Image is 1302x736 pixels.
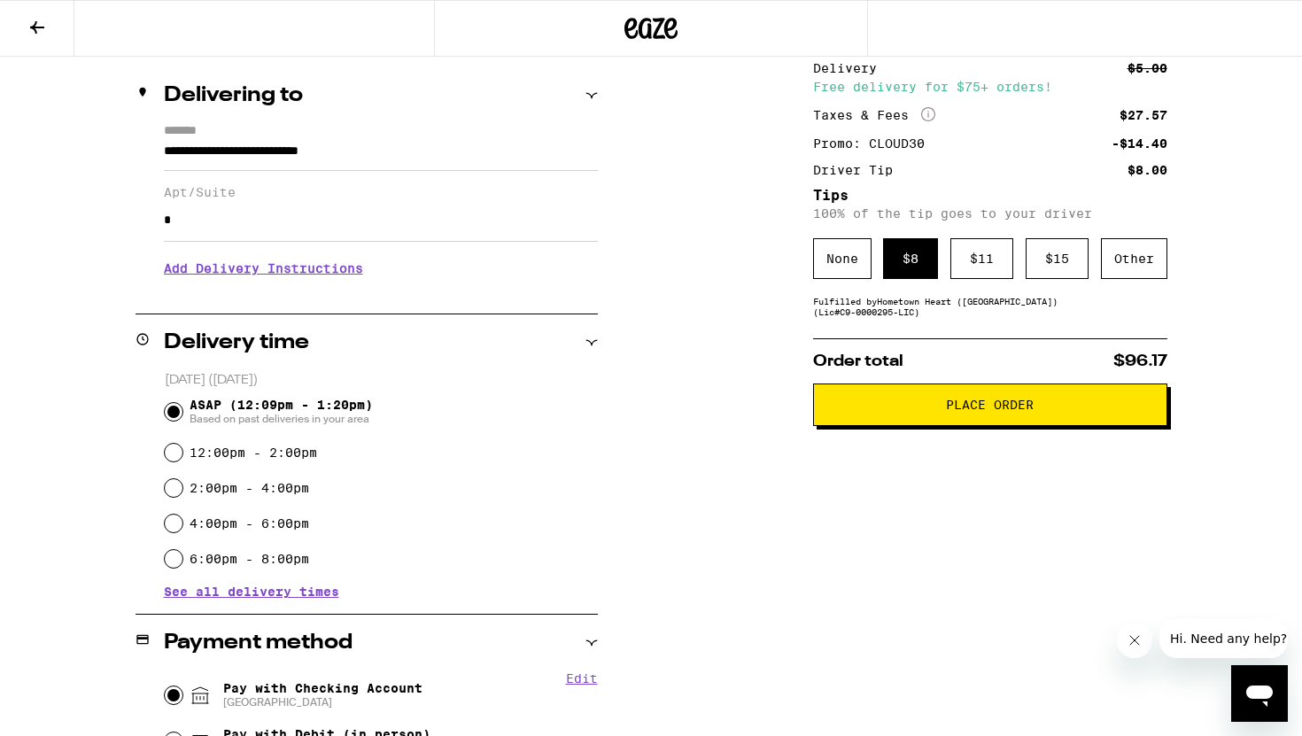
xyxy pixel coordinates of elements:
[164,289,598,303] p: We'll contact you at [PHONE_NUMBER] when we arrive
[223,695,422,709] span: [GEOGRAPHIC_DATA]
[813,353,903,369] span: Order total
[1159,619,1288,658] iframe: Message from company
[813,164,905,176] div: Driver Tip
[223,681,422,709] span: Pay with Checking Account
[1128,62,1167,74] div: $5.00
[190,445,317,460] label: 12:00pm - 2:00pm
[1117,623,1152,658] iframe: Close message
[1120,109,1167,121] div: $27.57
[1112,137,1167,150] div: -$14.40
[813,206,1167,221] p: 100% of the tip goes to your driver
[883,238,938,279] div: $ 8
[165,372,598,389] p: [DATE] ([DATE])
[164,85,303,106] h2: Delivering to
[813,81,1167,93] div: Free delivery for $75+ orders!
[190,398,373,426] span: ASAP (12:09pm - 1:20pm)
[164,585,339,598] button: See all delivery times
[813,107,935,123] div: Taxes & Fees
[190,412,373,426] span: Based on past deliveries in your area
[813,137,937,150] div: Promo: CLOUD30
[813,296,1167,317] div: Fulfilled by Hometown Heart ([GEOGRAPHIC_DATA]) (Lic# C9-0000295-LIC )
[190,552,309,566] label: 6:00pm - 8:00pm
[946,399,1034,411] span: Place Order
[813,238,872,279] div: None
[164,248,598,289] h3: Add Delivery Instructions
[190,481,309,495] label: 2:00pm - 4:00pm
[1231,665,1288,722] iframe: Button to launch messaging window
[164,185,598,199] label: Apt/Suite
[813,62,889,74] div: Delivery
[1026,238,1089,279] div: $ 15
[1128,164,1167,176] div: $8.00
[950,238,1013,279] div: $ 11
[1113,353,1167,369] span: $96.17
[164,632,353,654] h2: Payment method
[1101,238,1167,279] div: Other
[813,383,1167,426] button: Place Order
[813,189,1167,203] h5: Tips
[190,516,309,531] label: 4:00pm - 6:00pm
[164,332,309,353] h2: Delivery time
[566,671,598,686] button: Edit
